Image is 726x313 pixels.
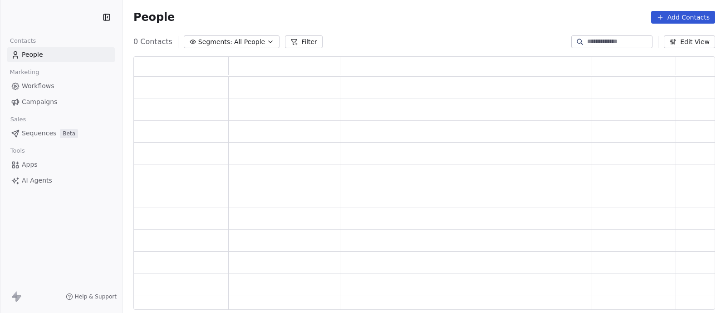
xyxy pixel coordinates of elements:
[7,94,115,109] a: Campaigns
[22,97,57,107] span: Campaigns
[7,157,115,172] a: Apps
[60,129,78,138] span: Beta
[22,50,43,60] span: People
[133,36,172,47] span: 0 Contacts
[22,81,54,91] span: Workflows
[664,35,715,48] button: Edit View
[22,129,56,138] span: Sequences
[198,37,232,47] span: Segments:
[6,34,40,48] span: Contacts
[7,126,115,141] a: SequencesBeta
[66,293,117,300] a: Help & Support
[75,293,117,300] span: Help & Support
[133,10,175,24] span: People
[22,176,52,185] span: AI Agents
[6,144,29,158] span: Tools
[285,35,323,48] button: Filter
[7,79,115,94] a: Workflows
[234,37,265,47] span: All People
[6,65,43,79] span: Marketing
[7,173,115,188] a: AI Agents
[6,113,30,126] span: Sales
[22,160,38,169] span: Apps
[651,11,715,24] button: Add Contacts
[7,47,115,62] a: People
